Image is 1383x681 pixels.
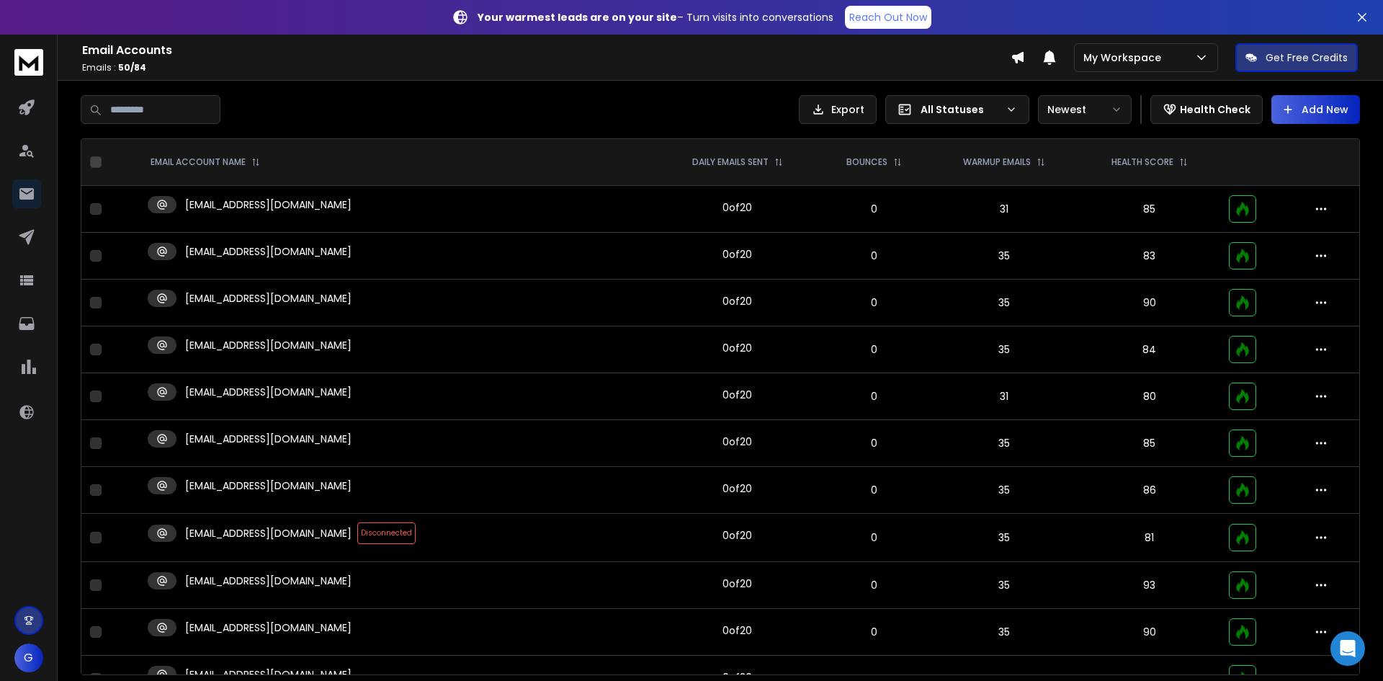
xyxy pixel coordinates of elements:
p: [EMAIL_ADDRESS][DOMAIN_NAME] [185,385,352,399]
button: Get Free Credits [1235,43,1358,72]
td: 35 [930,233,1079,280]
p: [EMAIL_ADDRESS][DOMAIN_NAME] [185,291,352,306]
div: 0 of 20 [722,435,752,449]
img: logo [14,49,43,76]
td: 90 [1079,280,1220,326]
div: 0 of 20 [722,481,752,496]
button: G [14,644,43,672]
p: 0 [827,342,921,357]
button: Export [799,95,877,124]
h1: Email Accounts [82,42,1011,59]
td: 35 [930,420,1079,467]
p: 0 [827,202,921,216]
td: 35 [930,280,1079,326]
p: All Statuses [921,102,1000,117]
span: 50 / 84 [118,61,146,74]
td: 83 [1079,233,1220,280]
p: DAILY EMAILS SENT [692,156,769,168]
td: 86 [1079,467,1220,514]
td: 35 [930,609,1079,656]
p: 0 [827,389,921,404]
p: BOUNCES [846,156,887,168]
div: 0 of 20 [722,200,752,215]
div: 0 of 20 [722,623,752,638]
span: Disconnected [357,522,416,544]
p: WARMUP EMAILS [963,156,1031,168]
td: 35 [930,514,1079,562]
p: 0 [827,483,921,497]
p: HEALTH SCORE [1111,156,1173,168]
div: 0 of 20 [722,577,752,591]
td: 80 [1079,373,1220,420]
div: 0 of 20 [722,388,752,402]
td: 35 [930,467,1079,514]
td: 90 [1079,609,1220,656]
td: 84 [1079,326,1220,373]
button: Add New [1271,95,1360,124]
div: 0 of 20 [722,294,752,308]
p: [EMAIL_ADDRESS][DOMAIN_NAME] [185,574,352,588]
p: My Workspace [1083,50,1167,65]
p: 0 [827,295,921,310]
td: 93 [1079,562,1220,609]
button: Newest [1038,95,1132,124]
p: 0 [827,249,921,263]
p: Health Check [1180,102,1250,117]
p: 0 [827,530,921,545]
td: 85 [1079,420,1220,467]
td: 85 [1079,186,1220,233]
strong: Your warmest leads are on your site [478,10,677,25]
p: [EMAIL_ADDRESS][DOMAIN_NAME] [185,479,352,493]
p: – Turn visits into conversations [478,10,833,25]
div: Open Intercom Messenger [1330,631,1365,666]
p: Reach Out Now [849,10,927,25]
td: 35 [930,326,1079,373]
div: 0 of 20 [722,528,752,543]
p: 0 [827,578,921,592]
div: EMAIL ACCOUNT NAME [151,156,260,168]
td: 31 [930,186,1079,233]
p: [EMAIL_ADDRESS][DOMAIN_NAME] [185,197,352,212]
p: 0 [827,625,921,639]
td: 31 [930,373,1079,420]
p: Get Free Credits [1266,50,1348,65]
div: 0 of 20 [722,341,752,355]
p: [EMAIL_ADDRESS][DOMAIN_NAME] [185,244,352,259]
p: [EMAIL_ADDRESS][DOMAIN_NAME] [185,526,352,540]
p: [EMAIL_ADDRESS][DOMAIN_NAME] [185,432,352,446]
p: 0 [827,436,921,450]
td: 35 [930,562,1079,609]
a: Reach Out Now [845,6,931,29]
p: [EMAIL_ADDRESS][DOMAIN_NAME] [185,620,352,635]
p: [EMAIL_ADDRESS][DOMAIN_NAME] [185,338,352,352]
td: 81 [1079,514,1220,562]
div: 0 of 20 [722,247,752,262]
p: Emails : [82,62,1011,74]
button: Health Check [1150,95,1263,124]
